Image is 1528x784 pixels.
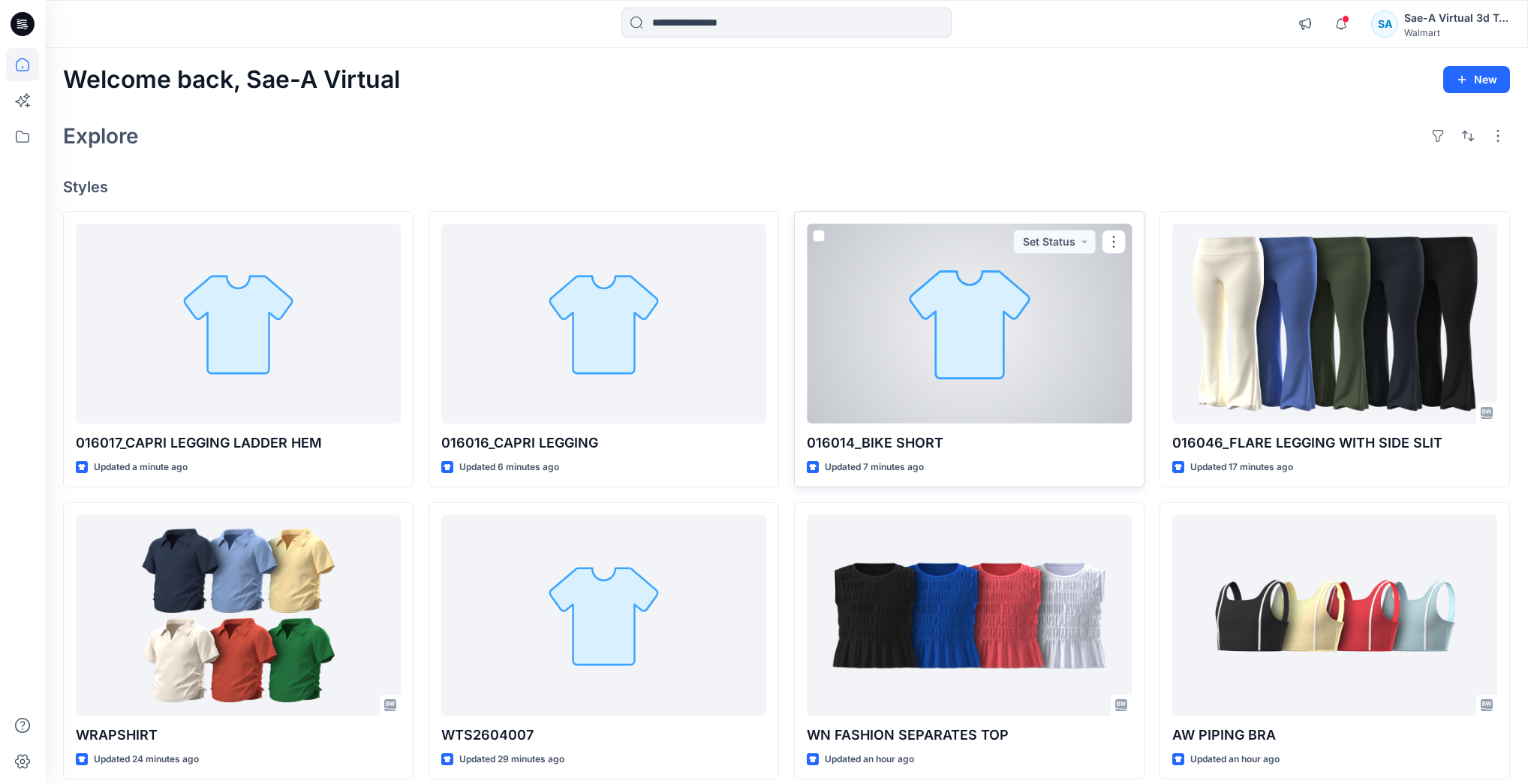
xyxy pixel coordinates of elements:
[63,66,400,94] h2: Welcome back, Sae-A Virtual
[63,124,139,148] h2: Explore
[441,515,766,715] a: WTS2604007
[63,178,1510,196] h4: Styles
[459,460,559,475] p: Updated 6 minutes ago
[459,752,564,767] p: Updated 29 minutes ago
[1404,27,1509,38] div: Walmart
[441,433,766,454] p: 016016_CAPRI LEGGING
[76,725,401,746] p: WRAPSHIRT
[825,460,924,475] p: Updated 7 minutes ago
[825,752,914,767] p: Updated an hour ago
[1190,460,1293,475] p: Updated 17 minutes ago
[94,460,188,475] p: Updated a minute ago
[1172,433,1497,454] p: 016046_FLARE LEGGING WITH SIDE SLIT
[1404,9,1509,27] div: Sae-A Virtual 3d Team
[441,224,766,424] a: 016016_CAPRI LEGGING
[1172,224,1497,424] a: 016046_FLARE LEGGING WITH SIDE SLIT
[807,515,1132,715] a: WN FASHION SEPARATES TOP
[441,725,766,746] p: WTS2604007
[1371,11,1398,38] div: SA
[1172,515,1497,715] a: AW PIPING BRA
[807,433,1132,454] p: 016014_BIKE SHORT
[1172,725,1497,746] p: AW PIPING BRA
[807,725,1132,746] p: WN FASHION SEPARATES TOP
[76,515,401,715] a: WRAPSHIRT
[1443,66,1510,93] button: New
[807,224,1132,424] a: 016014_BIKE SHORT
[76,433,401,454] p: 016017_CAPRI LEGGING LADDER HEM
[76,224,401,424] a: 016017_CAPRI LEGGING LADDER HEM
[94,752,199,767] p: Updated 24 minutes ago
[1190,752,1280,767] p: Updated an hour ago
